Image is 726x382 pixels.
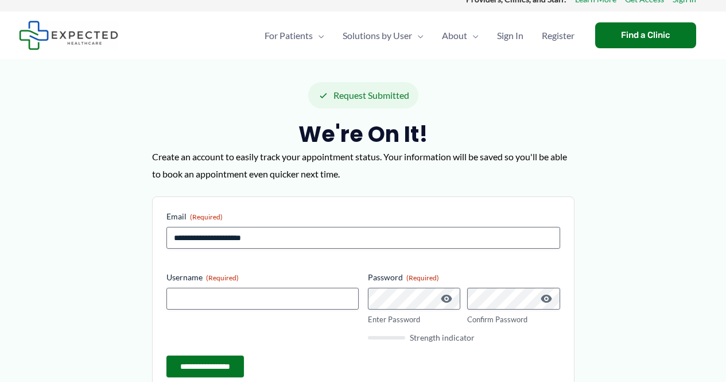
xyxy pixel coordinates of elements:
[467,16,479,56] span: Menu Toggle
[206,273,239,282] span: (Required)
[152,120,574,148] h2: We're on it!
[406,273,439,282] span: (Required)
[368,272,439,283] legend: Password
[488,16,533,56] a: Sign In
[255,16,584,56] nav: Primary Site Navigation
[166,211,560,222] label: Email
[190,213,223,221] span: (Required)
[542,16,574,56] span: Register
[412,16,424,56] span: Menu Toggle
[440,292,453,306] button: Show Password
[308,82,418,109] div: Request Submitted
[19,21,118,50] img: Expected Healthcare Logo - side, dark font, small
[533,16,584,56] a: Register
[497,16,523,56] span: Sign In
[265,16,313,56] span: For Patients
[152,148,574,182] p: Create an account to easily track your appointment status. Your information will be saved so you'...
[442,16,467,56] span: About
[255,16,333,56] a: For PatientsMenu Toggle
[333,16,433,56] a: Solutions by UserMenu Toggle
[313,16,324,56] span: Menu Toggle
[433,16,488,56] a: AboutMenu Toggle
[467,314,560,325] label: Confirm Password
[343,16,412,56] span: Solutions by User
[595,22,696,48] a: Find a Clinic
[368,314,461,325] label: Enter Password
[166,272,359,283] label: Username
[368,334,560,342] div: Strength indicator
[539,292,553,306] button: Show Password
